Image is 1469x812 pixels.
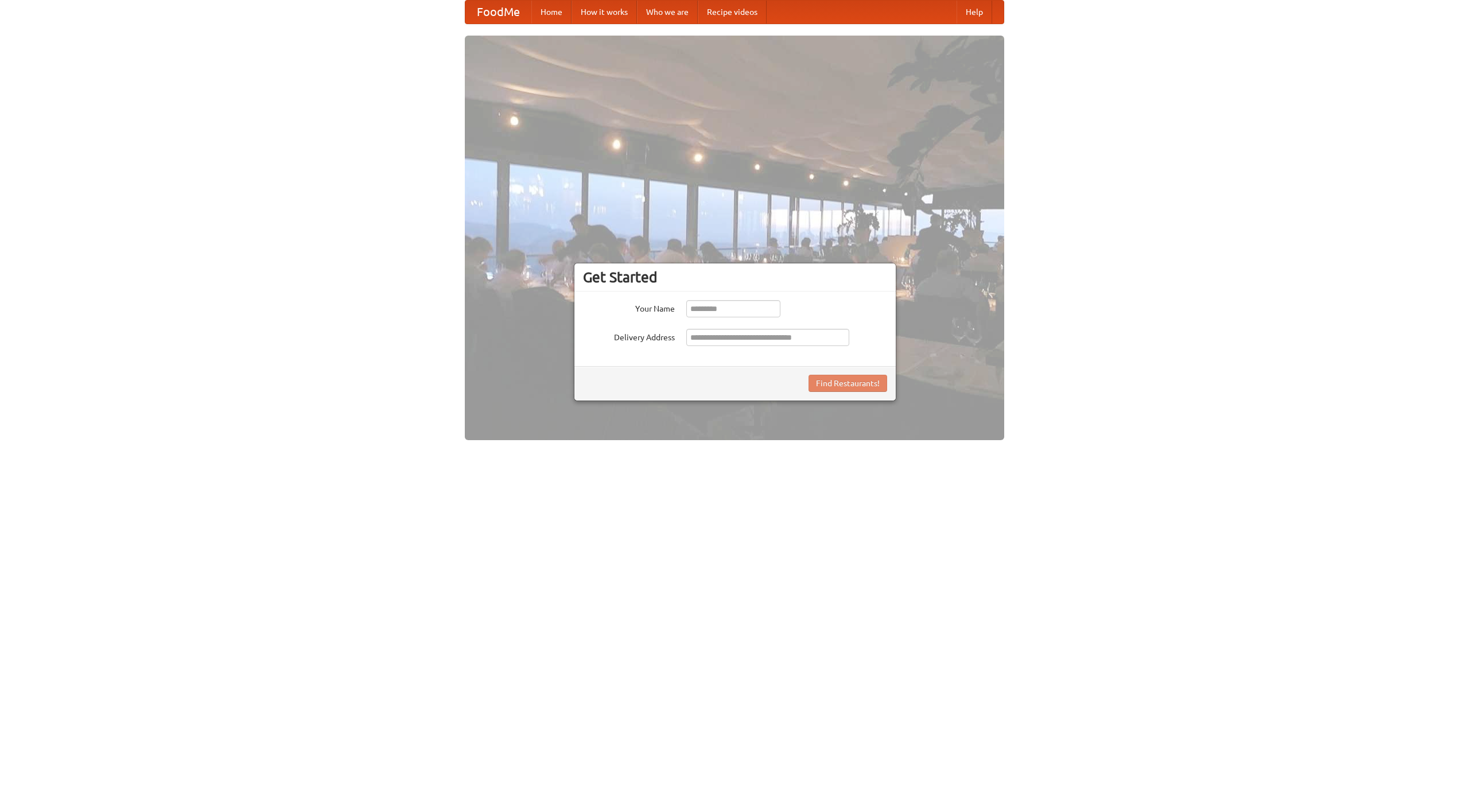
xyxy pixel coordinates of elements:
a: How it works [572,1,637,24]
a: Home [531,1,572,24]
label: Delivery Address [583,329,675,343]
a: Recipe videos [698,1,767,24]
h3: Get Started [583,269,887,286]
button: Find Restaurants! [809,375,887,392]
a: Who we are [637,1,698,24]
a: Help [957,1,992,24]
a: FoodMe [465,1,531,24]
label: Your Name [583,300,675,314]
